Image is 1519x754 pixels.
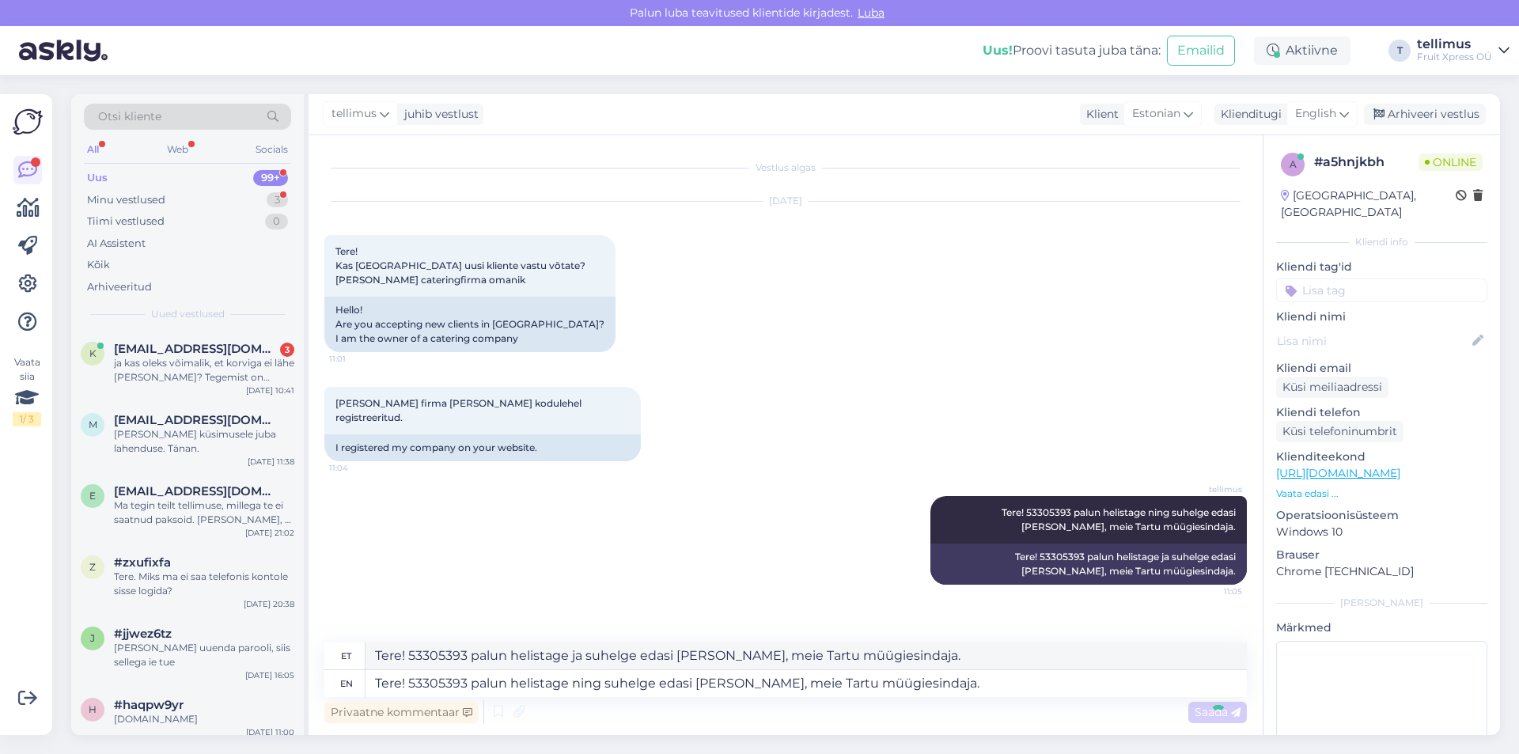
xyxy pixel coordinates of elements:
div: [DATE] 11:38 [248,456,294,468]
div: [DATE] 20:38 [244,598,294,610]
span: ennika123@hotmail.com [114,484,278,498]
div: Tiimi vestlused [87,214,165,229]
span: #zxufixfa [114,555,171,570]
div: Arhiveeri vestlus [1364,104,1486,125]
div: [DOMAIN_NAME] [114,712,294,726]
span: kadri.kaljumets@gmail.com [114,342,278,356]
p: Kliendi nimi [1276,309,1487,325]
div: 3 [267,192,288,208]
div: [PERSON_NAME] uuenda parooli, siis sellega ie tue [114,641,294,669]
a: [URL][DOMAIN_NAME] [1276,466,1400,480]
div: AI Assistent [87,236,146,252]
span: m [89,419,97,430]
p: Kliendi telefon [1276,404,1487,421]
p: Kliendi email [1276,360,1487,377]
span: tellimus [331,105,377,123]
span: #haqpw9yr [114,698,184,712]
span: Tere! Kas [GEOGRAPHIC_DATA] uusi kliente vastu võtate? [PERSON_NAME] cateringfirma omanik [335,245,588,286]
b: Uus! [983,43,1013,58]
span: Tere! 53305393 palun helistage ning suhelge edasi [PERSON_NAME], meie Tartu müügiesindaja. [1002,506,1238,532]
p: Märkmed [1276,619,1487,636]
p: Operatsioonisüsteem [1276,507,1487,524]
div: Arhiveeritud [87,279,152,295]
div: T [1388,40,1411,62]
div: ja kas oleks võimalik, et korviga ei lähe [PERSON_NAME]? Tegemist on kingitusega. [114,356,294,385]
div: 3 [280,343,294,357]
span: 11:04 [329,462,388,474]
a: tellimusFruit Xpress OÜ [1417,38,1510,63]
span: [PERSON_NAME] firma [PERSON_NAME] kodulehel registreeritud. [335,397,584,423]
span: tellimus [1183,483,1242,495]
div: Tere. Miks ma ei saa telefonis kontole sisse logida? [114,570,294,598]
div: Küsi telefoninumbrit [1276,421,1403,442]
div: Klient [1080,106,1119,123]
p: Brauser [1276,547,1487,563]
p: Kliendi tag'id [1276,259,1487,275]
span: k [89,347,97,359]
p: Windows 10 [1276,524,1487,540]
div: All [84,139,102,160]
span: Online [1419,153,1483,171]
p: Klienditeekond [1276,449,1487,465]
span: 11:05 [1183,585,1242,597]
div: 1 / 3 [13,412,41,426]
span: #jjwez6tz [114,627,172,641]
div: Vestlus algas [324,161,1247,175]
div: 0 [265,214,288,229]
div: Proovi tasuta juba täna: [983,41,1161,60]
span: Uued vestlused [151,307,225,321]
img: Askly Logo [13,107,43,137]
div: Socials [252,139,291,160]
span: Estonian [1132,105,1180,123]
span: English [1295,105,1336,123]
span: Otsi kliente [98,108,161,125]
div: [GEOGRAPHIC_DATA], [GEOGRAPHIC_DATA] [1281,188,1456,221]
div: 99+ [253,170,288,186]
div: Kõik [87,257,110,273]
span: a [1290,158,1297,170]
div: [PERSON_NAME] [1276,596,1487,610]
div: Uus [87,170,108,186]
div: Fruit Xpress OÜ [1417,51,1492,63]
div: Ma tegin teilt tellimuse, millega te ei saatnud paksoid. [PERSON_NAME], et te kannate raha tagasi... [114,498,294,527]
input: Lisa nimi [1277,332,1469,350]
div: tellimus [1417,38,1492,51]
button: Emailid [1167,36,1235,66]
div: Tere! 53305393 palun helistage ja suhelge edasi [PERSON_NAME], meie Tartu müügiesindaja. [930,544,1247,585]
span: h [89,703,97,715]
span: z [89,561,96,573]
div: [PERSON_NAME] küsimusele juba lahenduse. Tänan. [114,427,294,456]
div: Klienditugi [1214,106,1282,123]
div: [DATE] [324,194,1247,208]
div: Web [164,139,191,160]
span: e [89,490,96,502]
div: Küsi meiliaadressi [1276,377,1388,398]
div: Minu vestlused [87,192,165,208]
div: [DATE] 11:00 [246,726,294,738]
div: Vaata siia [13,355,41,426]
p: Chrome [TECHNICAL_ID] [1276,563,1487,580]
div: [DATE] 16:05 [245,669,294,681]
div: [DATE] 21:02 [245,527,294,539]
div: Hello! Are you accepting new clients in [GEOGRAPHIC_DATA]? I am the owner of a catering company [324,297,616,352]
div: # a5hnjkbh [1314,153,1419,172]
span: 11:01 [329,353,388,365]
div: Aktiivne [1254,36,1350,65]
div: Kliendi info [1276,235,1487,249]
p: Vaata edasi ... [1276,487,1487,501]
span: Luba [853,6,889,20]
div: [DATE] 10:41 [246,385,294,396]
input: Lisa tag [1276,278,1487,302]
div: I registered my company on your website. [324,434,641,461]
span: marju.piirsalu@tallinnlv.ee [114,413,278,427]
div: juhib vestlust [398,106,479,123]
span: j [90,632,95,644]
